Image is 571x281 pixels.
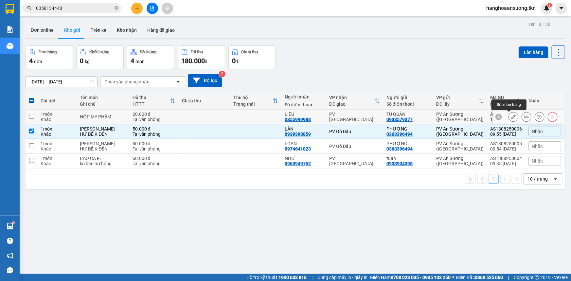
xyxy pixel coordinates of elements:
[80,57,83,65] span: 0
[80,114,126,119] div: HỘP MY PHẨM
[34,59,42,64] span: đơn
[527,176,548,182] div: 10 / trang
[452,276,454,279] span: ⚪️
[233,101,273,107] div: Trạng thái
[285,132,311,137] div: 0939393859
[532,158,543,164] span: Nhãn
[219,71,225,77] sup: 2
[80,95,126,100] div: Tên món
[8,47,104,69] b: GỬI : PV An Sương ([GEOGRAPHIC_DATA])
[433,92,487,110] th: Toggle SortBy
[436,101,478,107] div: ĐC lấy
[7,238,13,244] span: question-circle
[80,161,126,166] div: ko bao hư hỏng
[133,161,176,166] div: Tại văn phòng
[61,16,274,24] li: [STREET_ADDRESS][PERSON_NAME]. [GEOGRAPHIC_DATA], Tỉnh [GEOGRAPHIC_DATA]
[104,79,150,85] div: Chọn văn phòng nhận
[7,43,13,49] img: warehouse-icon
[26,77,97,87] input: Select a date range.
[532,129,543,134] span: Nhãn
[487,92,525,110] th: Toggle SortBy
[241,50,258,54] div: Chưa thu
[236,59,238,64] span: đ
[59,22,85,38] button: Kho gửi
[490,161,522,166] div: 09:35 [DATE]
[285,146,311,151] div: 0974641823
[528,21,550,28] div: ver 1.8.138
[6,4,14,14] img: logo-vxr
[191,50,203,54] div: Đã thu
[8,8,41,41] img: logo.jpg
[386,126,430,132] div: PHƯỢNG
[41,117,73,122] div: Khác
[528,98,561,103] div: Nhãn
[230,92,281,110] th: Toggle SortBy
[490,141,522,146] div: AS1308250005
[39,50,57,54] div: Đơn hàng
[7,267,13,273] span: message
[76,45,124,69] button: Khối lượng0kg
[27,6,32,10] span: search
[285,141,323,146] div: LOAN
[232,57,236,65] span: 0
[80,156,126,161] div: BAO CA FE
[7,223,13,230] img: warehouse-icon
[142,22,180,38] button: Hàng đã giao
[556,3,567,14] button: caret-down
[12,222,14,224] sup: 1
[41,161,73,166] div: Khác
[329,129,380,134] div: PV Gò Dầu
[135,59,145,64] span: món
[162,3,173,14] button: aim
[329,95,375,100] div: VP nhận
[41,132,73,137] div: Khác
[386,112,430,117] div: TÚ QUÂN
[489,174,499,184] button: 1
[490,112,522,117] div: AS1308250007
[548,3,551,8] span: 1
[133,101,170,107] div: HTTT
[436,95,478,100] div: VP gửi
[285,126,323,132] div: LÂN
[147,3,158,14] button: file-add
[391,275,451,280] strong: 0708 023 035 - 0935 103 250
[80,126,126,132] div: BAO BIA
[115,5,118,11] span: close-circle
[41,146,73,151] div: Khác
[481,4,541,12] span: hanghoaansuong.tkn
[436,112,484,122] div: PV An Sương ([GEOGRAPHIC_DATA])
[228,45,276,69] button: Chưa thu0đ
[176,79,181,84] svg: open
[26,22,59,38] button: Đơn online
[89,50,109,54] div: Khối lượng
[112,22,142,38] button: Kho nhận
[131,3,143,14] button: plus
[26,45,73,69] button: Đơn hàng4đơn
[386,132,413,137] div: 0363396494
[553,176,558,182] svg: open
[509,112,518,122] div: Sửa đơn hàng
[386,161,413,166] div: 0933904395
[29,57,33,65] span: 4
[386,101,430,107] div: Số điện thoại
[326,92,383,110] th: Toggle SortBy
[329,112,380,122] div: PV [GEOGRAPHIC_DATA]
[41,141,73,146] div: 1 món
[133,156,176,161] div: 60.000 đ
[131,57,134,65] span: 4
[544,5,550,11] img: icon-new-feature
[41,126,73,132] div: 1 món
[329,101,375,107] div: ĐC giao
[80,141,126,146] div: BAO BIA
[285,112,323,117] div: LIỄU
[386,95,430,100] div: Người gửi
[80,101,126,107] div: Ghi chú
[41,156,73,161] div: 1 món
[285,102,323,107] div: Số điện thoại
[285,117,311,122] div: 0855999988
[475,275,503,280] strong: 0369 525 060
[370,274,451,281] span: Miền Nam
[508,274,509,281] span: |
[133,117,176,122] div: Tại văn phòng
[285,161,311,166] div: 0963949752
